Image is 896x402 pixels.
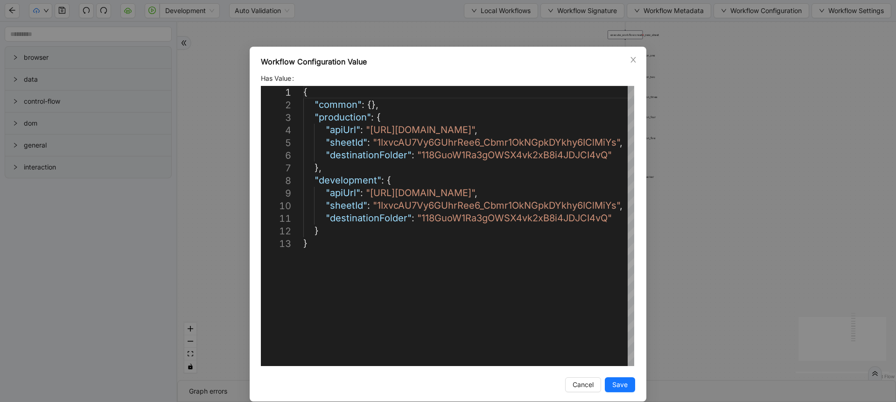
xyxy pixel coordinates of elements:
span: : [381,175,384,186]
span: Has Value [261,73,291,84]
span: : [367,137,370,148]
button: Save [605,377,635,392]
span: }, [315,162,322,173]
span: "sheetId" [326,200,367,211]
span: Cancel [573,380,594,390]
span: , [475,124,477,135]
span: "common" [315,99,362,110]
span: } [303,238,308,249]
span: , [475,187,477,198]
span: "destinationFolder" [326,212,412,224]
button: Cancel [565,377,601,392]
div: 3 [261,112,291,124]
span: "sheetId" [326,137,367,148]
span: { [303,86,308,98]
div: 7 [261,162,291,175]
span: : [360,187,363,198]
span: "118GuoW1Ra3gOWSX4vk2xB8i4JDJCI4vQ" [417,212,612,224]
span: "development" [315,175,381,186]
span: "118GuoW1Ra3gOWSX4vk2xB8i4JDJCI4vQ" [417,149,612,161]
span: {}, [367,99,378,110]
div: 11 [261,212,291,225]
button: Close [628,55,638,65]
span: "apiUrl" [326,124,360,135]
span: : [367,200,370,211]
div: 13 [261,238,291,250]
span: : [371,112,374,123]
span: { [387,175,391,186]
div: 5 [261,137,291,149]
span: : [360,124,363,135]
span: "[URL][DOMAIN_NAME]" [366,124,475,135]
div: 10 [261,200,291,212]
div: 2 [261,99,291,112]
span: "[URL][DOMAIN_NAME]" [366,187,475,198]
span: "destinationFolder" [326,149,412,161]
span: : [362,99,364,110]
div: 12 [261,225,291,238]
span: "1IxvcAU7Vy6GUhrRee6_Cbmr1OkNGpkDYkhy6IClMiYs" [373,137,620,148]
span: { [377,112,381,123]
div: 1 [261,86,291,99]
span: : [412,149,414,161]
div: Workflow Configuration Value [261,56,635,67]
div: 9 [261,187,291,200]
div: 6 [261,149,291,162]
div: 4 [261,124,291,137]
span: } [315,225,319,236]
span: , [620,137,623,148]
span: "apiUrl" [326,187,360,198]
span: : [412,212,414,224]
span: close [630,56,637,63]
div: 8 [261,175,291,187]
span: "production" [315,112,371,123]
span: Save [612,380,628,390]
span: , [620,200,623,211]
span: "1IxvcAU7Vy6GUhrRee6_Cbmr1OkNGpkDYkhy6IClMiYs" [373,200,620,211]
